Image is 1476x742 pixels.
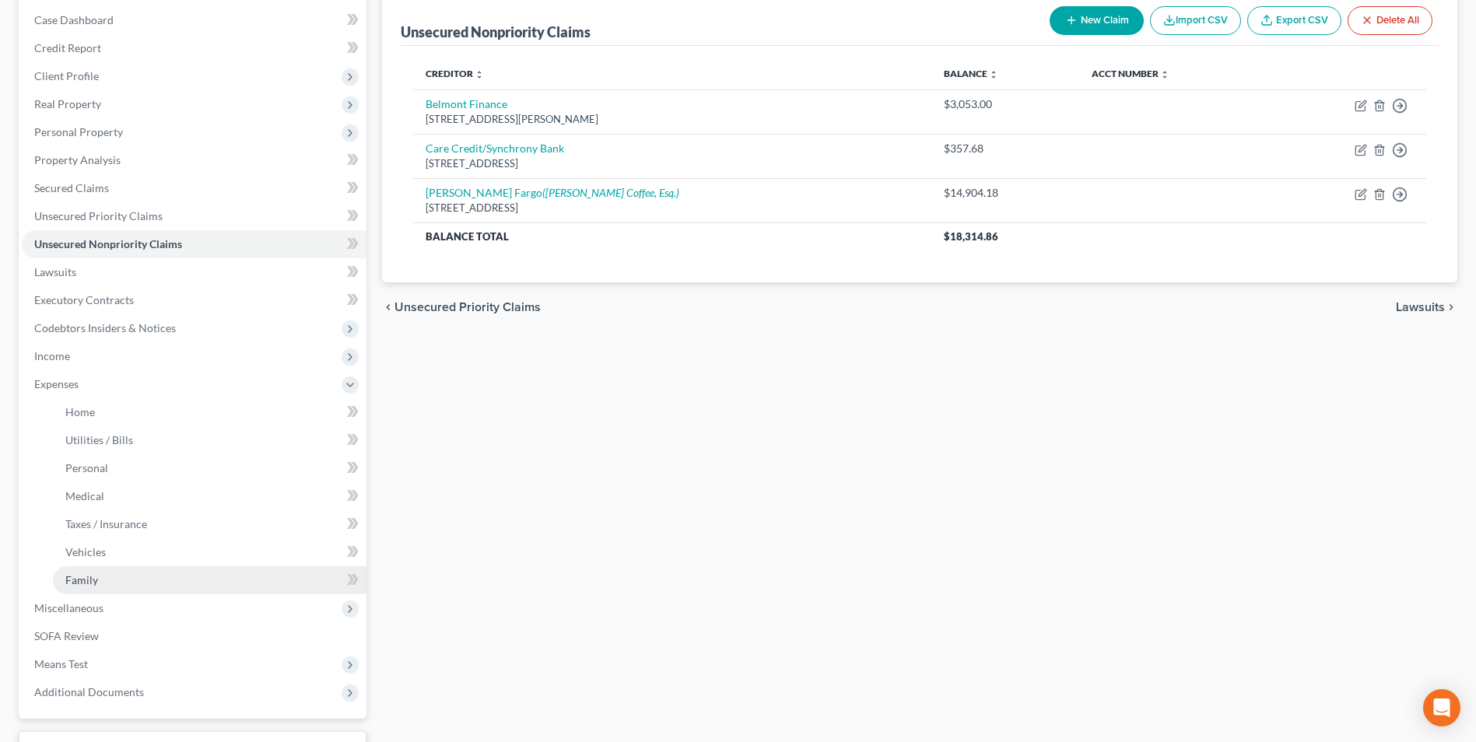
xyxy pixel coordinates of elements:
a: SOFA Review [22,622,366,650]
span: Client Profile [34,69,99,82]
div: [STREET_ADDRESS][PERSON_NAME] [426,112,919,127]
div: $357.68 [944,141,1067,156]
div: [STREET_ADDRESS] [426,156,919,171]
a: Belmont Finance [426,97,507,110]
span: Lawsuits [34,265,76,278]
a: Family [53,566,366,594]
span: Real Property [34,97,101,110]
button: Import CSV [1150,6,1241,35]
div: [STREET_ADDRESS] [426,201,919,215]
span: Unsecured Priority Claims [34,209,163,222]
button: New Claim [1050,6,1144,35]
a: Home [53,398,366,426]
span: $18,314.86 [944,230,998,243]
a: Credit Report [22,34,366,62]
a: [PERSON_NAME] Fargo([PERSON_NAME] Coffee, Esq.) [426,186,679,199]
a: Executory Contracts [22,286,366,314]
span: Medical [65,489,104,502]
a: Export CSV [1247,6,1341,35]
a: Taxes / Insurance [53,510,366,538]
span: Family [65,573,98,586]
i: unfold_more [1160,70,1169,79]
th: Balance Total [413,222,931,250]
div: $3,053.00 [944,96,1067,112]
a: Acct Number unfold_more [1092,68,1169,79]
span: Case Dashboard [34,13,114,26]
span: SOFA Review [34,629,99,642]
a: Vehicles [53,538,366,566]
span: Utilities / Bills [65,433,133,446]
a: Care Credit/Synchrony Bank [426,142,564,155]
span: Property Analysis [34,153,121,166]
i: ([PERSON_NAME] Coffee, Esq.) [542,186,679,199]
a: Personal [53,454,366,482]
span: Miscellaneous [34,601,103,614]
i: chevron_left [382,301,394,313]
span: Taxes / Insurance [65,517,147,530]
i: chevron_right [1445,301,1457,313]
button: chevron_left Unsecured Priority Claims [382,301,541,313]
span: Vehicles [65,545,106,558]
span: Unsecured Priority Claims [394,301,541,313]
a: Creditor unfold_more [426,68,484,79]
a: Balance unfold_more [944,68,998,79]
i: unfold_more [989,70,998,79]
a: Secured Claims [22,174,366,202]
a: Case Dashboard [22,6,366,34]
span: Home [65,405,95,418]
span: Secured Claims [34,181,109,194]
div: Unsecured Nonpriority Claims [401,23,591,41]
button: Delete All [1348,6,1432,35]
a: Medical [53,482,366,510]
a: Property Analysis [22,146,366,174]
span: Means Test [34,657,88,670]
button: Lawsuits chevron_right [1396,301,1457,313]
span: Income [34,349,70,362]
span: Codebtors Insiders & Notices [34,321,176,334]
a: Lawsuits [22,258,366,286]
i: unfold_more [475,70,484,79]
span: Credit Report [34,41,101,54]
span: Unsecured Nonpriority Claims [34,237,182,250]
span: Expenses [34,377,79,390]
span: Lawsuits [1396,301,1445,313]
a: Utilities / Bills [53,426,366,454]
span: Personal [65,461,108,474]
a: Unsecured Nonpriority Claims [22,230,366,258]
a: Unsecured Priority Claims [22,202,366,230]
span: Additional Documents [34,685,144,698]
div: $14,904.18 [944,185,1067,201]
div: Open Intercom Messenger [1423,689,1460,726]
span: Executory Contracts [34,293,134,306]
span: Personal Property [34,125,123,138]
